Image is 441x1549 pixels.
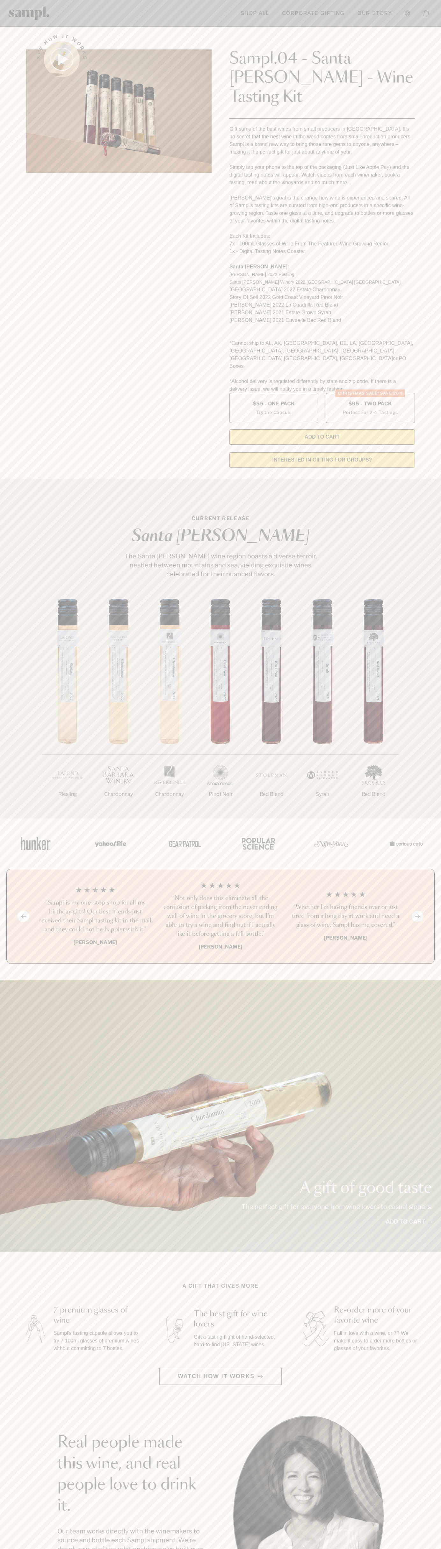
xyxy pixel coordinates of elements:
span: $55 - One Pack [253,400,295,407]
button: Previous slide [18,911,29,922]
p: The Santa [PERSON_NAME] wine region boasts a diverse terroir, nestled between mountains and sea, ... [119,552,322,578]
em: Santa [PERSON_NAME] [132,529,309,544]
span: Santa [PERSON_NAME] Winery 2022 [GEOGRAPHIC_DATA] [GEOGRAPHIC_DATA] [229,280,401,285]
h2: Real people made this wine, and real people love to drink it. [57,1432,208,1516]
span: , [283,356,284,361]
button: Add to Cart [229,429,415,445]
b: [PERSON_NAME] [74,939,117,945]
li: [PERSON_NAME] 2021 Estate Grown Syrah [229,309,415,316]
li: 3 / 4 [288,882,403,951]
h3: “Not only does this eliminate all the confusion of picking from the never ending wall of wine in ... [163,894,278,939]
h2: A gift that gives more [183,1282,259,1290]
li: 4 / 7 [195,599,246,818]
img: Artboard_3_0b291449-6e8c-4d07-b2c2-3f3601a19cd1_x450.png [312,830,351,857]
h3: “Sampl is my one-stop shop for all my birthday gifts! Our best friends just received their Sampl ... [38,898,153,934]
p: Sampl's tasting capsule allows you to try 7 100ml glasses of premium wines without committing to ... [54,1329,140,1352]
button: Watch how it works [159,1368,282,1385]
p: A gift of good taste [242,1181,432,1196]
p: Chardonnay [93,790,144,798]
strong: Santa [PERSON_NAME]: [229,264,289,269]
h1: Sampl.04 - Santa [PERSON_NAME] - Wine Tasting Kit [229,49,415,107]
button: See how it works [44,41,80,77]
span: $95 - Two Pack [349,400,392,407]
p: Fall in love with a wine, or 7? We make it easy to order more bottles or glasses of your favorites. [334,1329,421,1352]
li: 1 / 7 [42,599,93,818]
b: [PERSON_NAME] [199,944,242,950]
li: 2 / 4 [163,882,278,951]
div: Christmas SALE! Save 20% [336,389,405,397]
button: Next slide [412,911,423,922]
span: [GEOGRAPHIC_DATA], [GEOGRAPHIC_DATA] [284,356,393,361]
h3: 7 premium glasses of wine [54,1305,140,1326]
p: Chardonnay [144,790,195,798]
img: Sampl.04 - Santa Barbara - Wine Tasting Kit [26,49,212,173]
li: [GEOGRAPHIC_DATA] 2022 Estate Chardonnay [229,286,415,294]
p: Pinot Noir [195,790,246,798]
img: Artboard_7_5b34974b-f019-449e-91fb-745f8d0877ee_x450.png [386,830,424,857]
div: Gift some of the best wines from small producers in [GEOGRAPHIC_DATA]. It’s no secret that the be... [229,125,415,393]
p: The perfect gift for everyone from wine lovers to casual sippers. [242,1202,432,1211]
small: Try the Capsule [256,409,292,416]
b: [PERSON_NAME] [324,935,367,941]
li: Story Of Soil 2022 Gold Coast Vineyard Pinot Noir [229,294,415,301]
li: 6 / 7 [297,599,348,818]
img: Artboard_5_7fdae55a-36fd-43f7-8bfd-f74a06a2878e_x450.png [164,830,203,857]
li: [PERSON_NAME] 2022 La Cuadrilla Red Blend [229,301,415,309]
h3: “Whether I'm having friends over or just tired from a long day at work and need a glass of wine, ... [288,903,403,930]
li: 7 / 7 [348,599,399,818]
li: 1 / 4 [38,882,153,951]
span: [PERSON_NAME] 2022 Riesling [229,272,294,277]
img: Artboard_1_c8cd28af-0030-4af1-819c-248e302c7f06_x450.png [17,830,55,857]
a: interested in gifting for groups? [229,452,415,468]
p: Syrah [297,790,348,798]
li: 2 / 7 [93,599,144,818]
li: 5 / 7 [246,599,297,818]
p: Red Blend [348,790,399,798]
img: Artboard_4_28b4d326-c26e-48f9-9c80-911f17d6414e_x450.png [238,830,277,857]
li: 3 / 7 [144,599,195,818]
h3: The best gift for wine lovers [194,1309,280,1329]
a: Add to cart [386,1218,432,1226]
p: Red Blend [246,790,297,798]
small: Perfect For 2-4 Tastings [343,409,398,416]
p: Gift a tasting flight of hand-selected, hard-to-find [US_STATE] wines. [194,1333,280,1349]
li: [PERSON_NAME] 2021 Cuvee le Bec Red Blend [229,316,415,324]
h3: Re-order more of your favorite wine [334,1305,421,1326]
p: CURRENT RELEASE [119,515,322,522]
p: Riesling [42,790,93,798]
img: Artboard_6_04f9a106-072f-468a-bdd7-f11783b05722_x450.png [90,830,129,857]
